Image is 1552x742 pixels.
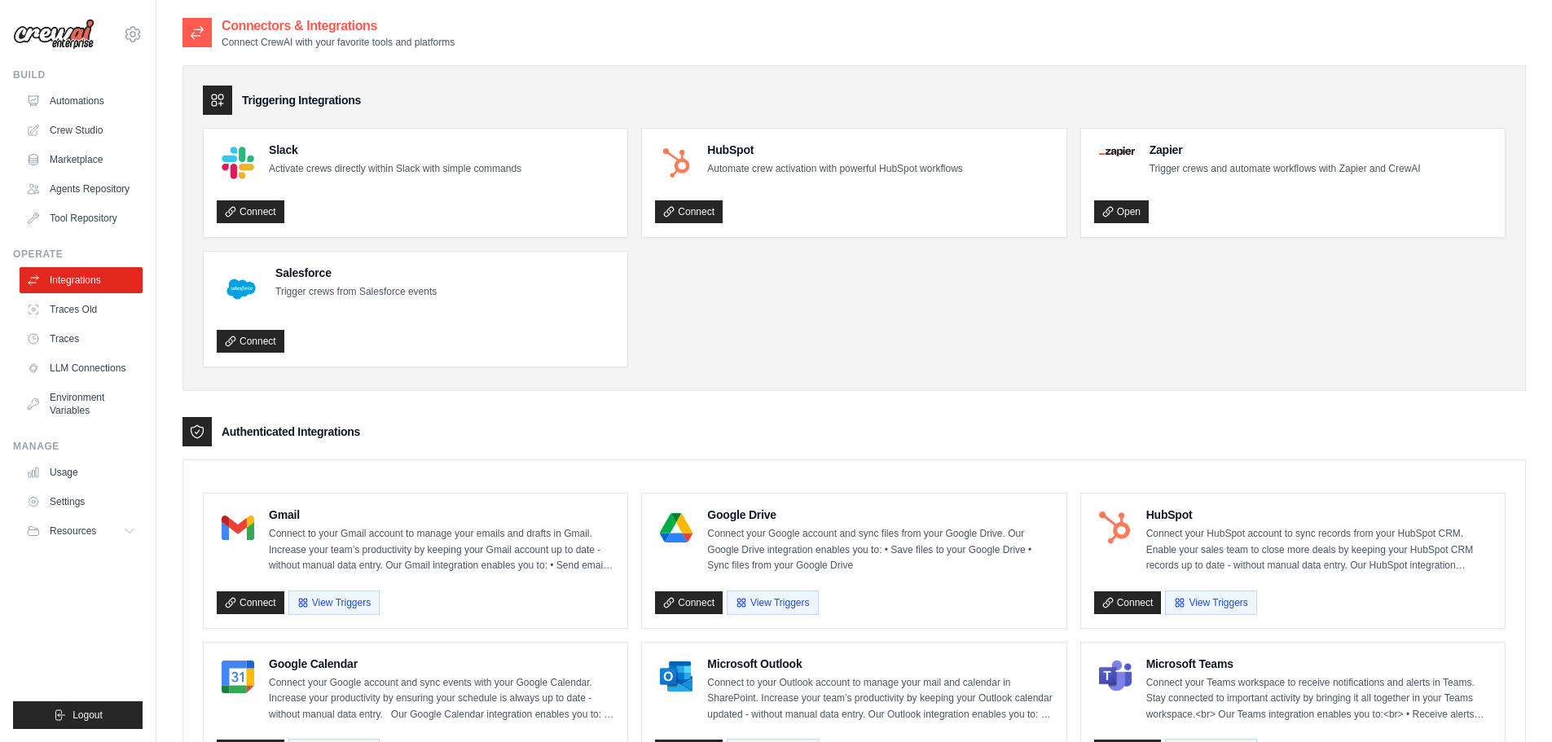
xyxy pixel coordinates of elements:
[13,248,143,261] div: Operate
[20,88,143,114] a: Automations
[1146,675,1492,723] p: Connect your Teams workspace to receive notifications and alerts in Teams. Stay connected to impo...
[217,591,284,614] a: Connect
[660,147,692,179] img: HubSpot Logo
[13,68,143,81] div: Build
[20,384,143,424] a: Environment Variables
[707,675,1053,723] p: Connect to your Outlook account to manage your mail and calendar in SharePoint. Increase your tea...
[1150,161,1421,178] p: Trigger crews and automate workflows with Zapier and CrewAI
[269,656,614,672] h4: Google Calendar
[275,284,437,301] p: Trigger crews from Salesforce events
[269,507,614,523] h4: Gmail
[1150,142,1421,158] h4: Zapier
[13,701,143,729] button: Logout
[222,270,261,309] img: Salesforce Logo
[217,330,284,353] a: Connect
[13,440,143,453] div: Manage
[655,200,723,223] a: Connect
[242,92,361,108] h3: Triggering Integrations
[1165,591,1256,615] button: View Triggers
[20,326,143,352] a: Traces
[707,656,1053,672] h4: Microsoft Outlook
[20,205,143,231] a: Tool Repository
[727,591,818,615] button: View Triggers
[707,142,962,158] h4: HubSpot
[20,518,143,544] button: Resources
[288,591,380,615] button: View Triggers
[707,161,962,178] p: Automate crew activation with powerful HubSpot workflows
[20,147,143,173] a: Marketplace
[269,161,521,178] p: Activate crews directly within Slack with simple commands
[655,591,723,614] a: Connect
[222,661,254,693] img: Google Calendar Logo
[222,36,455,49] p: Connect CrewAI with your favorite tools and platforms
[660,661,692,693] img: Microsoft Outlook Logo
[1099,661,1132,693] img: Microsoft Teams Logo
[222,424,360,440] h3: Authenticated Integrations
[1146,507,1492,523] h4: HubSpot
[217,200,284,223] a: Connect
[73,709,103,722] span: Logout
[269,675,614,723] p: Connect your Google account and sync events with your Google Calendar. Increase your productivity...
[269,142,521,158] h4: Slack
[1146,656,1492,672] h4: Microsoft Teams
[222,511,254,544] img: Gmail Logo
[1099,511,1132,544] img: HubSpot Logo
[1099,147,1135,156] img: Zapier Logo
[222,147,254,179] img: Slack Logo
[222,16,455,36] h2: Connectors & Integrations
[20,296,143,323] a: Traces Old
[50,525,96,538] span: Resources
[20,489,143,515] a: Settings
[707,507,1053,523] h4: Google Drive
[707,526,1053,574] p: Connect your Google account and sync files from your Google Drive. Our Google Drive integration e...
[1146,526,1492,574] p: Connect your HubSpot account to sync records from your HubSpot CRM. Enable your sales team to clo...
[20,459,143,485] a: Usage
[1094,200,1149,223] a: Open
[13,19,95,50] img: Logo
[1094,591,1162,614] a: Connect
[269,526,614,574] p: Connect to your Gmail account to manage your emails and drafts in Gmail. Increase your team’s pro...
[20,355,143,381] a: LLM Connections
[20,117,143,143] a: Crew Studio
[660,511,692,544] img: Google Drive Logo
[20,176,143,202] a: Agents Repository
[20,267,143,293] a: Integrations
[275,265,437,281] h4: Salesforce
